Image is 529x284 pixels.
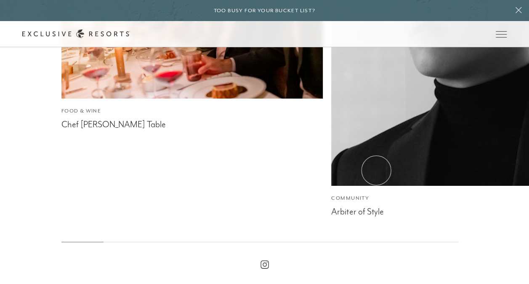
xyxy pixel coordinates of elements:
button: Open navigation [496,31,507,37]
div: Chef [PERSON_NAME] Table [61,117,323,130]
h6: Too busy for your bucket list? [214,7,316,15]
div: Food & Wine [61,107,323,115]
